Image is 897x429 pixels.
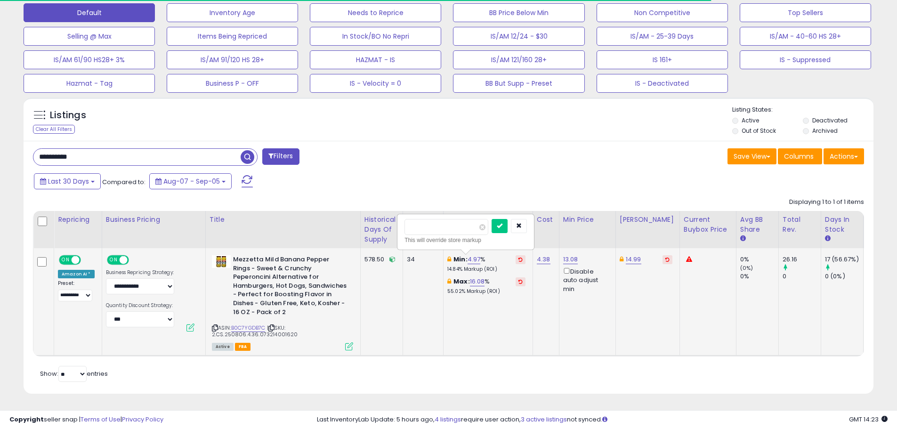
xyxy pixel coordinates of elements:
[34,173,101,189] button: Last 30 Days
[684,215,732,235] div: Current Buybox Price
[453,255,468,264] b: Min:
[778,148,822,164] button: Columns
[783,255,821,264] div: 26.16
[825,272,863,281] div: 0 (0%)
[789,198,864,207] div: Displaying 1 to 1 of 1 items
[167,3,298,22] button: Inventory Age
[521,415,567,424] a: 3 active listings
[122,415,163,424] a: Privacy Policy
[24,27,155,46] button: Selling @ Max
[740,272,778,281] div: 0%
[597,50,728,69] button: IS 161+
[563,266,608,293] div: Disable auto adjust min
[783,215,817,235] div: Total Rev.
[453,277,470,286] b: Max:
[742,127,776,135] label: Out of Stock
[212,255,353,349] div: ASIN:
[364,255,396,264] div: 578.50
[825,255,863,264] div: 17 (56.67%)
[127,256,142,264] span: OFF
[310,27,441,46] button: In Stock/BO No Repri
[102,178,145,186] span: Compared to:
[740,215,775,235] div: Avg BB Share
[106,269,174,276] label: Business Repricing Strategy:
[108,256,120,264] span: ON
[825,235,831,243] small: Days In Stock.
[824,148,864,164] button: Actions
[40,369,108,378] span: Show: entries
[58,270,95,278] div: Amazon AI *
[212,324,298,338] span: | SKU: 2.CS.250806.4.36.073214001620
[849,415,888,424] span: 2025-10-6 14:23 GMT
[167,50,298,69] button: IS/AM 91/120 HS 28+
[453,27,584,46] button: IS/AM 12/24 - $30
[24,3,155,22] button: Default
[742,116,759,124] label: Active
[453,3,584,22] button: BB Price Below Min
[626,255,641,264] a: 14.99
[563,215,612,225] div: Min Price
[80,256,95,264] span: OFF
[537,215,555,225] div: Cost
[468,255,481,264] a: 4.97
[447,255,525,273] div: %
[447,277,525,295] div: %
[597,27,728,46] button: IS/AM - 25-39 Days
[50,109,86,122] h5: Listings
[48,177,89,186] span: Last 30 Days
[447,266,525,273] p: 14.84% Markup (ROI)
[81,415,121,424] a: Terms of Use
[443,211,533,248] th: The percentage added to the cost of goods (COGS) that forms the calculator for Min & Max prices.
[24,50,155,69] button: IS/AM 61/90 HS28+ 3%
[812,127,838,135] label: Archived
[60,256,72,264] span: ON
[740,255,778,264] div: 0%
[470,277,485,286] a: 16.08
[235,343,251,351] span: FBA
[167,27,298,46] button: Items Being Repriced
[231,324,266,332] a: B0C7YGDB7C
[784,152,814,161] span: Columns
[210,215,356,225] div: Title
[407,255,436,264] div: 34
[740,264,753,272] small: (0%)
[233,255,347,319] b: Mezzetta Mild Banana Pepper Rings - Sweet & Crunchy Peperoncini Alternative for Hamburgers, Hot D...
[106,302,174,309] label: Quantity Discount Strategy:
[453,50,584,69] button: IS/AM 121/160 28+
[732,105,873,114] p: Listing States:
[740,235,746,243] small: Avg BB Share.
[262,148,299,165] button: Filters
[563,255,578,264] a: 13.08
[33,125,75,134] div: Clear All Filters
[310,3,441,22] button: Needs to Reprice
[58,280,95,301] div: Preset:
[620,215,676,225] div: [PERSON_NAME]
[453,74,584,93] button: BB But Supp - Preset
[825,215,859,235] div: Days In Stock
[447,288,525,295] p: 55.02% Markup (ROI)
[783,272,821,281] div: 0
[317,415,888,424] div: Last InventoryLab Update: 5 hours ago, require user action, not synced.
[435,415,461,424] a: 4 listings
[106,215,202,225] div: Business Pricing
[740,3,871,22] button: Top Sellers
[597,3,728,22] button: Non Competitive
[9,415,44,424] strong: Copyright
[58,215,98,225] div: Repricing
[537,255,550,264] a: 4.38
[812,116,848,124] label: Deactivated
[404,235,527,245] div: This will override store markup
[310,50,441,69] button: HAZMAT - IS
[364,215,399,244] div: Historical Days Of Supply
[727,148,776,164] button: Save View
[167,74,298,93] button: Business P - OFF
[310,74,441,93] button: IS - Velocity = 0
[149,173,232,189] button: Aug-07 - Sep-05
[212,343,234,351] span: All listings currently available for purchase on Amazon
[597,74,728,93] button: IS - Deactivated
[740,50,871,69] button: IS - Suppressed
[24,74,155,93] button: Hazmat - Tag
[163,177,220,186] span: Aug-07 - Sep-05
[9,415,163,424] div: seller snap | |
[212,255,231,268] img: 41xtLQdtyzL._SL40_.jpg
